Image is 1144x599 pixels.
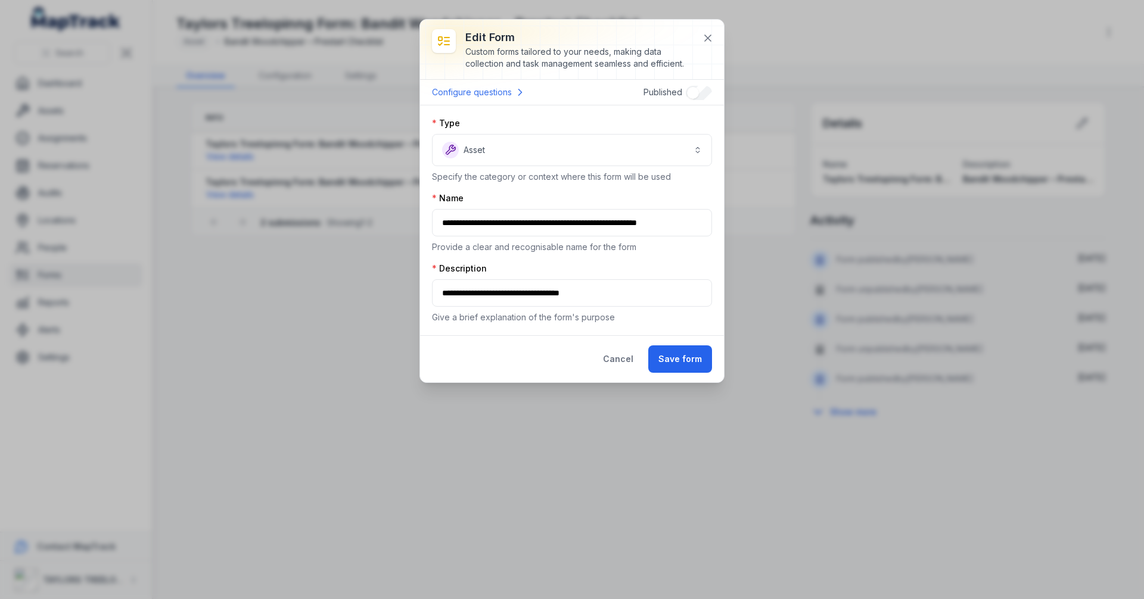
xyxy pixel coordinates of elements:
[432,117,460,129] label: Type
[432,192,464,204] label: Name
[432,171,712,183] p: Specify the category or context where this form will be used
[465,29,693,46] h3: Edit form
[593,345,643,373] button: Cancel
[465,46,693,70] div: Custom forms tailored to your needs, making data collection and task management seamless and effi...
[432,241,712,253] p: Provide a clear and recognisable name for the form
[432,85,526,100] a: Configure questions
[432,134,712,166] button: Asset
[643,87,682,97] span: Published
[432,263,487,274] label: Description
[648,345,712,373] button: Save form
[432,311,712,323] p: Give a brief explanation of the form's purpose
